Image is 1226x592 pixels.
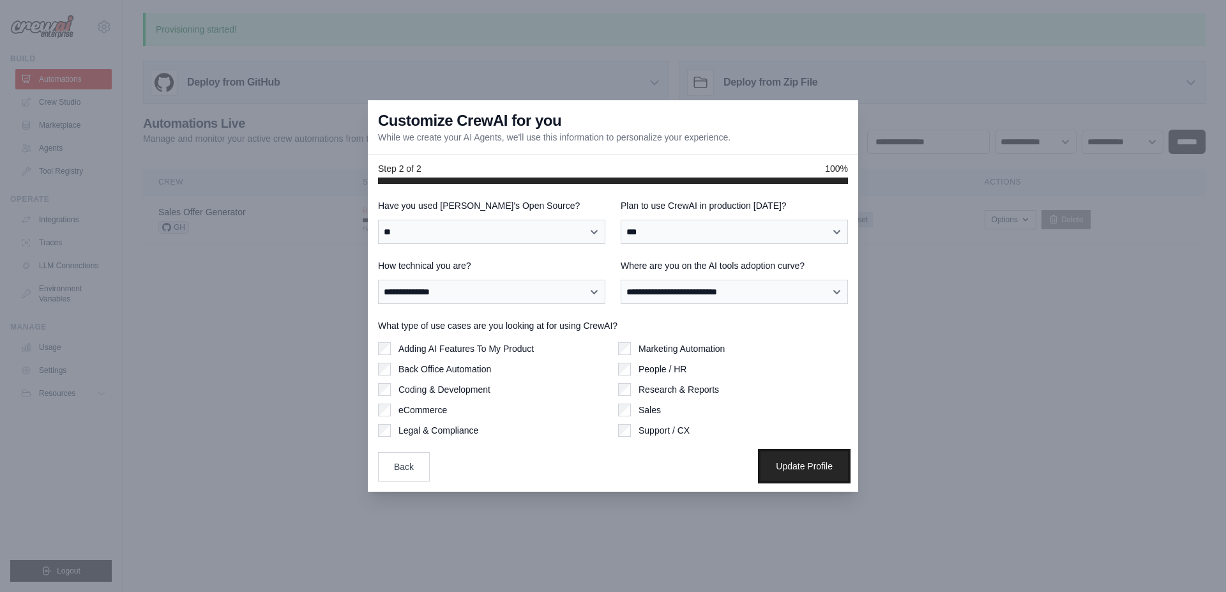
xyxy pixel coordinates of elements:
label: How technical you are? [378,259,605,272]
label: Support / CX [639,424,690,437]
button: Back [378,452,430,482]
label: eCommerce [398,404,447,416]
label: Plan to use CrewAI in production [DATE]? [621,199,848,212]
span: Step 2 of 2 [378,162,421,175]
label: Research & Reports [639,383,719,396]
label: Have you used [PERSON_NAME]'s Open Source? [378,199,605,212]
label: Legal & Compliance [398,424,478,437]
label: What type of use cases are you looking at for using CrewAI? [378,319,848,332]
label: Adding AI Features To My Product [398,342,534,355]
p: While we create your AI Agents, we'll use this information to personalize your experience. [378,131,730,144]
label: People / HR [639,363,686,376]
label: Sales [639,404,661,416]
label: Marketing Automation [639,342,725,355]
label: Back Office Automation [398,363,491,376]
h3: Customize CrewAI for you [378,110,561,131]
label: Coding & Development [398,383,490,396]
button: Update Profile [761,452,848,481]
span: 100% [825,162,848,175]
label: Where are you on the AI tools adoption curve? [621,259,848,272]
